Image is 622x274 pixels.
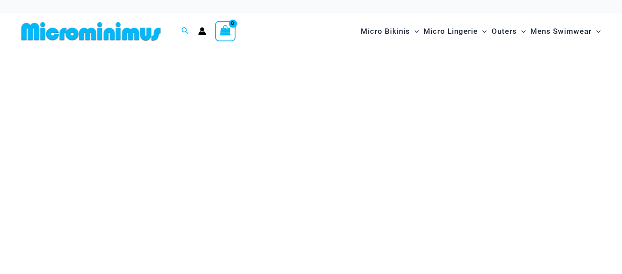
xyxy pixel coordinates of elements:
a: Micro BikinisMenu ToggleMenu Toggle [358,18,421,45]
span: Outers [492,20,517,43]
span: Mens Swimwear [530,20,592,43]
nav: Site Navigation [357,16,604,46]
a: OutersMenu ToggleMenu Toggle [489,18,528,45]
span: Menu Toggle [592,20,601,43]
span: Menu Toggle [410,20,419,43]
a: View Shopping Cart, empty [215,21,236,41]
img: MM SHOP LOGO FLAT [18,21,164,41]
a: Search icon link [181,26,189,37]
a: Account icon link [198,27,206,35]
span: Menu Toggle [517,20,526,43]
span: Menu Toggle [478,20,487,43]
span: Micro Lingerie [423,20,478,43]
a: Mens SwimwearMenu ToggleMenu Toggle [528,18,603,45]
span: Micro Bikinis [361,20,410,43]
a: Micro LingerieMenu ToggleMenu Toggle [421,18,489,45]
